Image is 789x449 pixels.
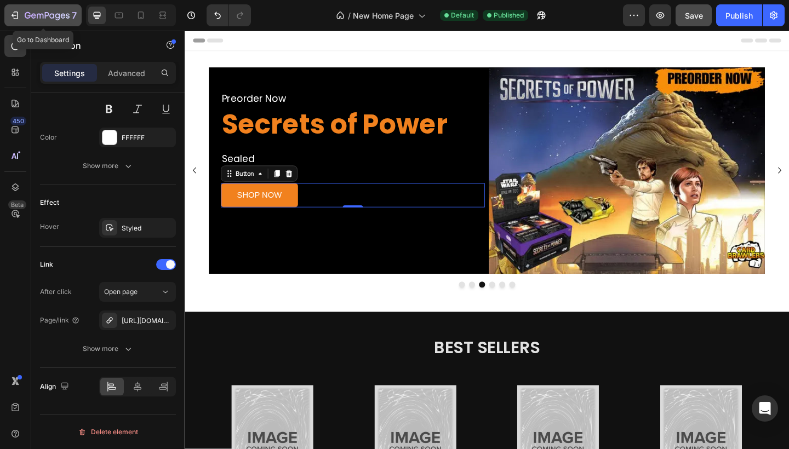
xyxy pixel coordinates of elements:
[40,260,53,269] div: Link
[40,339,176,359] button: Show more
[122,133,173,143] div: FFFFFF
[83,160,134,171] div: Show more
[40,156,176,176] button: Show more
[83,343,134,354] div: Show more
[185,31,789,449] iframe: Design area
[348,10,351,21] span: /
[331,273,338,280] button: Dot
[331,40,631,264] img: gempages_548179369630106768-9a9a64fe-aef0-4d6b-b505-9961c7dd6eca.webp
[40,222,59,232] div: Hover
[72,9,77,22] p: 7
[78,425,138,439] div: Delete element
[494,10,524,20] span: Published
[676,4,712,26] button: Save
[716,4,762,26] button: Publish
[99,282,176,302] button: Open page
[342,273,348,280] button: Dot
[108,67,145,79] p: Advanced
[638,125,656,180] button: Carousel Next Arrow
[725,10,753,21] div: Publish
[451,10,474,20] span: Default
[298,273,305,280] button: Dot
[40,423,176,441] button: Delete element
[353,273,359,280] button: Dot
[309,273,316,280] button: Dot
[40,315,80,325] div: Page/link
[8,200,26,209] div: Beta
[54,67,85,79] p: Settings
[8,332,649,358] h2: BEST SELLERS
[40,133,57,142] div: Color
[122,316,173,326] div: [URL][DOMAIN_NAME]
[104,287,138,296] span: Open page
[10,117,26,125] div: 450
[207,4,251,26] div: Undo/Redo
[4,4,82,26] button: 7
[685,11,703,20] span: Save
[353,10,414,21] span: New Home Page
[40,379,71,394] div: Align
[40,198,59,208] div: Effect
[752,395,778,422] div: Open Intercom Messenger
[122,223,173,233] div: Styled
[53,39,146,52] p: Button
[320,273,327,280] button: Dot
[40,287,72,297] div: After click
